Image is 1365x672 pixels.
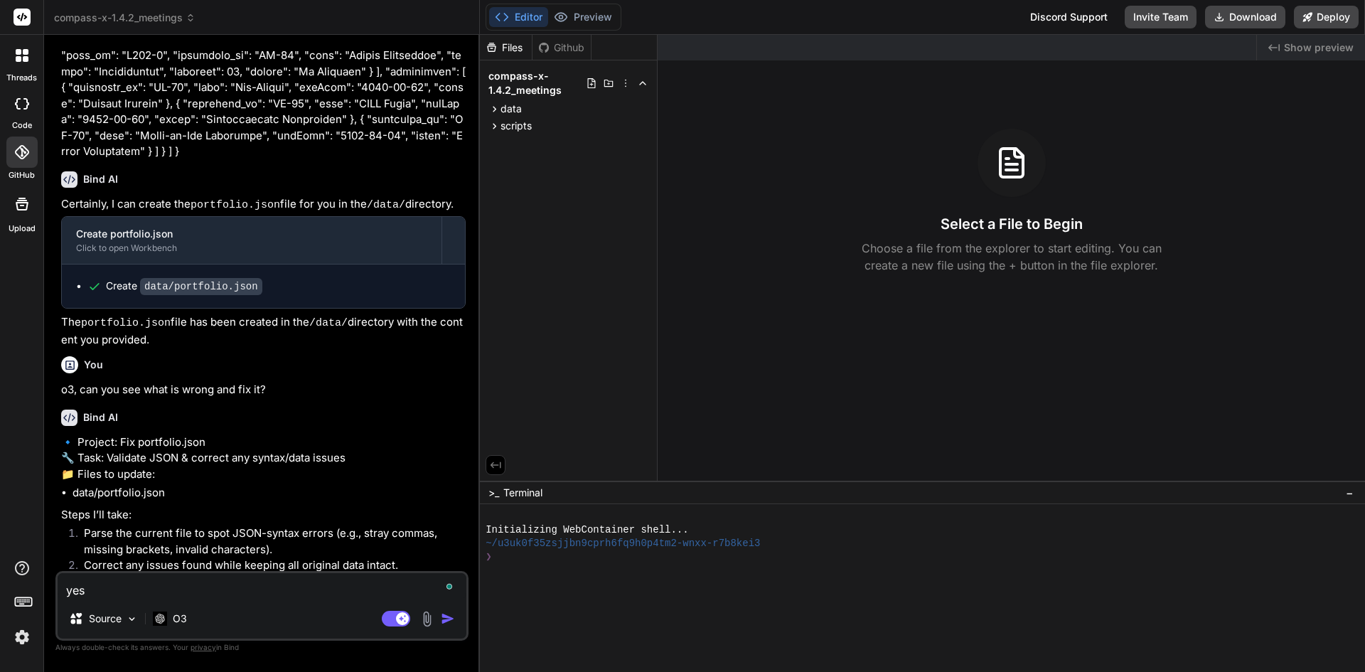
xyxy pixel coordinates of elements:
[419,611,435,627] img: attachment
[12,119,32,132] label: code
[191,199,280,211] code: portfolio.json
[62,217,441,264] button: Create portfolio.jsonClick to open Workbench
[1022,6,1116,28] div: Discord Support
[441,612,455,626] img: icon
[532,41,591,55] div: Github
[1125,6,1197,28] button: Invite Team
[548,7,618,27] button: Preview
[73,485,466,501] li: data/portfolio.json
[941,214,1083,234] h3: Select a File to Begin
[1205,6,1285,28] button: Download
[153,612,167,625] img: O3
[500,102,522,116] span: data
[10,625,34,649] img: settings
[106,279,262,294] div: Create
[1284,41,1354,55] span: Show preview
[58,573,466,599] textarea: To enrich screen reader interactions, please activate Accessibility in Grammarly extension settings
[140,278,262,295] code: data/portfolio.json
[500,119,532,133] span: scripts
[191,643,216,651] span: privacy
[126,613,138,625] img: Pick Models
[89,612,122,626] p: Source
[81,317,171,329] code: portfolio.json
[367,199,405,211] code: /data/
[488,69,586,97] span: compass-x-1.4.2_meetings
[61,314,466,348] p: The file has been created in the directory with the content you provided.
[73,558,466,577] li: Correct any issues found while keeping all original data intact.
[61,434,466,483] p: 🔹 Project: Fix portfolio.json 🔧 Task: Validate JSON & correct any syntax/data issues 📁 Files to u...
[9,223,36,235] label: Upload
[480,41,532,55] div: Files
[54,11,196,25] span: compass-x-1.4.2_meetings
[486,537,760,550] span: ~/u3uk0f35zsjjbn9cprh6fq9h0p4tm2-wnxx-r7b8kei3
[486,550,493,564] span: ❯
[173,612,187,626] p: O3
[76,227,427,241] div: Create portfolio.json
[9,169,35,181] label: GitHub
[83,172,118,186] h6: Bind AI
[6,72,37,84] label: threads
[73,526,466,558] li: Parse the current file to spot JSON-syntax errors (e.g., stray commas, missing brackets, invalid ...
[852,240,1171,274] p: Choose a file from the explorer to start editing. You can create a new file using the + button in...
[1346,486,1354,500] span: −
[488,486,499,500] span: >_
[503,486,542,500] span: Terminal
[489,7,548,27] button: Editor
[61,382,466,398] p: o3, can you see what is wrong and fix it?
[309,317,348,329] code: /data/
[83,410,118,425] h6: Bind AI
[61,507,466,523] p: Steps I’ll take:
[55,641,469,654] p: Always double-check its answers. Your in Bind
[486,523,689,537] span: Initializing WebContainer shell...
[61,196,466,214] p: Certainly, I can create the file for you in the directory.
[1294,6,1359,28] button: Deploy
[84,358,103,372] h6: You
[1343,481,1356,504] button: −
[76,242,427,254] div: Click to open Workbench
